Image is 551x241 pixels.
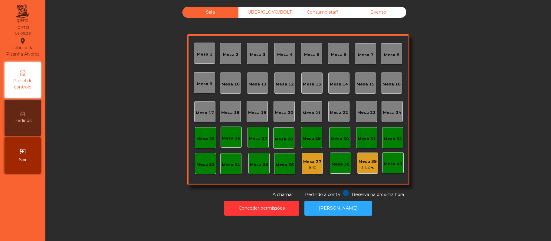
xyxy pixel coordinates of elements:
[250,52,265,58] div: Mesa 3
[275,110,293,116] div: Mesa 20
[358,136,376,142] div: Mesa 31
[357,110,376,116] div: Mesa 23
[222,135,240,141] div: Mesa 26
[304,201,372,216] button: [PERSON_NAME]
[238,7,294,18] div: UBER/GLOVO/BOLT
[330,81,348,87] div: Mesa 14
[303,165,321,171] div: 8 €
[303,81,321,87] div: Mesa 13
[356,81,375,87] div: Mesa 15
[196,110,214,116] div: Mesa 17
[331,136,349,142] div: Mesa 30
[221,81,240,87] div: Mesa 10
[304,52,320,58] div: Mesa 5
[223,52,238,58] div: Mesa 2
[222,162,240,168] div: Mesa 34
[15,3,30,24] img: qpiato
[196,136,215,142] div: Mesa 25
[331,161,349,167] div: Mesa 38
[330,110,348,116] div: Mesa 22
[350,7,406,18] div: Evento
[358,52,373,58] div: Mesa 7
[224,201,299,216] button: Conceder permissões
[221,110,239,116] div: Mesa 18
[275,136,293,142] div: Mesa 28
[384,161,402,167] div: Mesa 40
[250,162,268,168] div: Mesa 35
[331,52,346,58] div: Mesa 6
[383,110,401,116] div: Mesa 24
[19,157,27,163] span: Sair
[277,52,293,58] div: Mesa 4
[384,52,399,58] div: Mesa 8
[14,117,31,124] span: Pedidos
[305,192,340,197] span: Pedindo a conta
[197,51,212,57] div: Mesa 1
[182,7,238,18] div: Sala
[19,148,26,155] i: exit_to_app
[276,81,294,87] div: Mesa 12
[359,164,377,170] div: 1.62 €
[352,192,404,197] span: Reserva na próxima hora
[5,37,41,57] div: Fabrica da Picanha Alverca
[303,159,321,165] div: Mesa 37
[248,81,267,87] div: Mesa 11
[276,162,294,168] div: Mesa 36
[382,81,401,87] div: Mesa 16
[15,31,31,36] div: 14:06:33
[196,162,215,168] div: Mesa 33
[303,110,321,116] div: Mesa 21
[249,136,267,142] div: Mesa 27
[248,110,266,116] div: Mesa 19
[384,136,402,142] div: Mesa 32
[303,136,321,142] div: Mesa 29
[16,25,29,30] div: [DATE]
[294,7,350,18] div: Consumo staff
[197,81,212,87] div: Mesa 9
[6,78,39,90] span: Painel de controlo
[273,192,293,197] span: A chamar
[19,37,26,45] i: location_on
[359,159,377,165] div: Mesa 39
